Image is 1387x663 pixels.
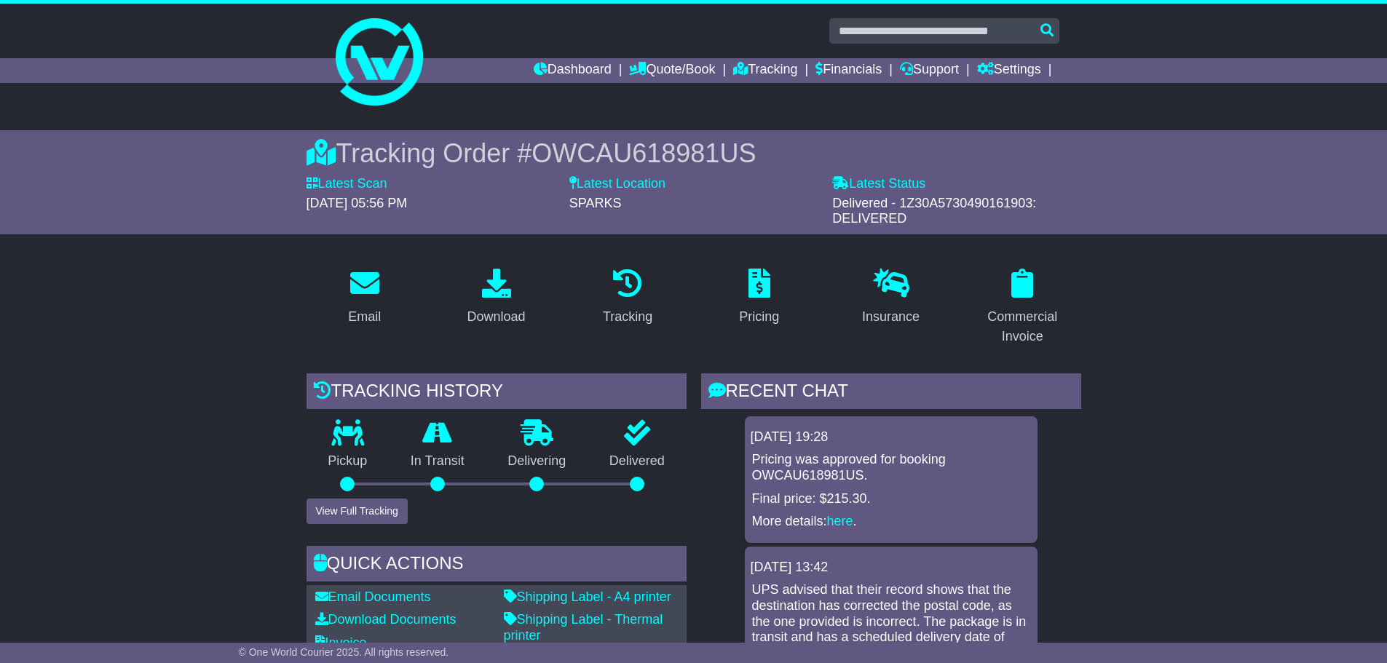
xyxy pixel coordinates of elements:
span: SPARKS [569,196,622,210]
a: Tracking [733,58,797,83]
a: Commercial Invoice [964,263,1081,352]
div: Insurance [862,307,920,327]
div: Download [467,307,525,327]
a: here [827,514,853,528]
a: Insurance [853,263,929,332]
div: Tracking [603,307,652,327]
label: Latest Location [569,176,665,192]
a: Dashboard [534,58,612,83]
a: Settings [977,58,1041,83]
a: Download Documents [315,612,457,627]
div: [DATE] 19:28 [751,429,1032,445]
div: Tracking history [307,373,687,413]
div: Email [348,307,381,327]
p: Pickup [307,453,390,469]
p: Delivered [588,453,687,469]
div: RECENT CHAT [701,373,1081,413]
span: Delivered - 1Z30A5730490161903: DELIVERED [832,196,1036,226]
a: Email [339,263,390,332]
p: In Transit [389,453,486,469]
div: Pricing [739,307,779,327]
p: Delivering [486,453,588,469]
p: More details: . [752,514,1030,530]
a: Quote/Book [629,58,715,83]
span: OWCAU618981US [532,138,756,168]
div: Commercial Invoice [973,307,1072,346]
div: [DATE] 13:42 [751,560,1032,576]
a: Support [900,58,959,83]
span: [DATE] 05:56 PM [307,196,408,210]
p: Final price: $215.30. [752,491,1030,507]
span: © One World Courier 2025. All rights reserved. [239,646,449,658]
a: Financials [815,58,882,83]
a: Shipping Label - A4 printer [504,589,671,604]
button: View Full Tracking [307,499,408,524]
div: Quick Actions [307,546,687,585]
div: Tracking Order # [307,138,1081,169]
a: Email Documents [315,589,431,604]
label: Latest Status [832,176,925,192]
p: Pricing was approved for booking OWCAU618981US. [752,452,1030,483]
a: Shipping Label - Thermal printer [504,612,663,643]
a: Pricing [730,263,789,332]
a: Tracking [593,263,662,332]
label: Latest Scan [307,176,387,192]
a: Download [457,263,534,332]
a: Invoice [315,635,367,650]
